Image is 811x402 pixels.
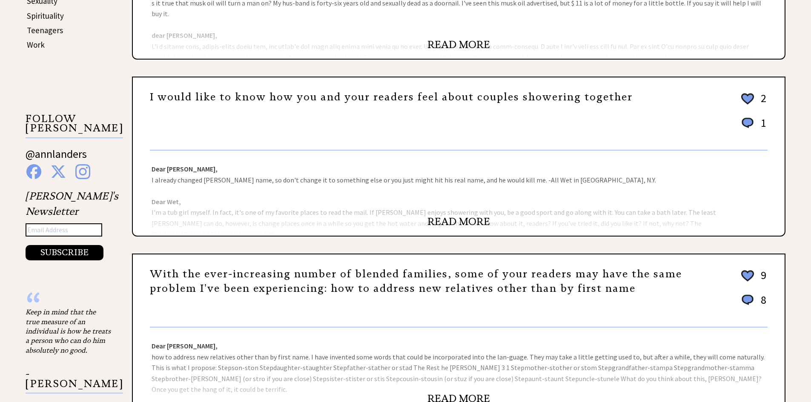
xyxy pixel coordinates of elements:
[26,307,111,355] div: Keep in mind that the true measure of an individual is how he treats a person who can do him abso...
[740,91,755,106] img: heart_outline%202.png
[152,197,181,206] strong: Dear Wet,
[757,268,767,292] td: 9
[26,114,123,138] p: FOLLOW [PERSON_NAME]
[27,40,45,50] a: Work
[740,268,755,283] img: heart_outline%202.png
[150,268,682,295] a: With the ever-increasing number of blended families, some of your readers may have the same probl...
[133,151,785,236] div: I already changed [PERSON_NAME] name, so don't change it to something else or you just might hit ...
[150,91,633,103] a: I would like to know how you and your readers feel about couples showering together
[740,116,755,130] img: message_round%201.png
[51,164,66,179] img: x%20blue.png
[26,188,118,261] div: [PERSON_NAME]'s Newsletter
[26,147,87,169] a: @annlanders
[152,342,218,350] strong: Dear [PERSON_NAME],
[757,91,767,115] td: 2
[27,11,64,21] a: Spirituality
[26,369,123,393] p: - [PERSON_NAME]
[427,215,490,228] a: READ MORE
[152,165,218,173] strong: Dear [PERSON_NAME],
[26,299,111,307] div: “
[152,31,217,40] strong: dear [PERSON_NAME],
[27,25,63,35] a: Teenagers
[757,116,767,138] td: 1
[26,223,102,237] input: Email Address
[757,293,767,315] td: 8
[26,164,41,179] img: facebook%20blue.png
[427,38,490,51] a: READ MORE
[740,293,755,307] img: message_round%201.png
[75,164,90,179] img: instagram%20blue.png
[26,245,103,260] button: SUBSCRIBE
